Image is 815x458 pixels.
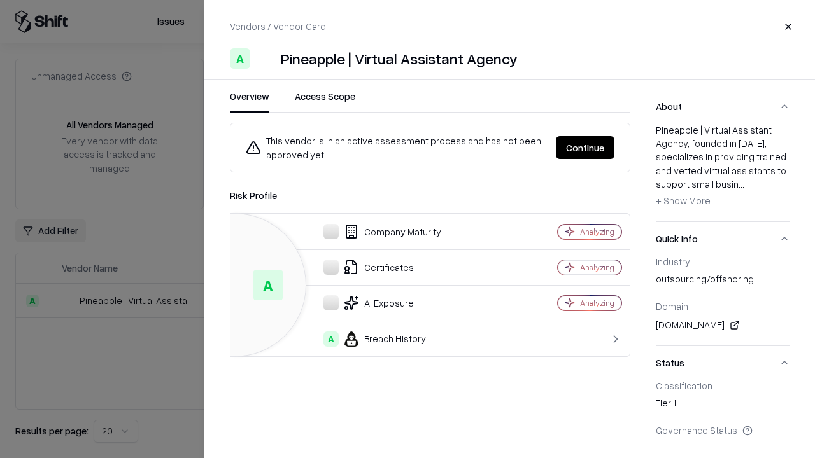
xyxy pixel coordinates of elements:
div: outsourcing/offshoring [656,272,790,290]
div: Governance Status [656,424,790,436]
div: Quick Info [656,256,790,345]
div: Analyzing [580,226,614,237]
div: A [253,270,283,300]
div: [DOMAIN_NAME] [656,317,790,333]
div: Certificates [241,260,513,275]
button: Quick Info [656,222,790,256]
span: + Show More [656,195,711,206]
button: Continue [556,136,614,159]
div: A [230,48,250,69]
div: Classification [656,380,790,391]
div: AI Exposure [241,295,513,310]
div: Analyzing [580,262,614,273]
button: Status [656,346,790,380]
div: A [323,331,339,347]
div: Analyzing [580,298,614,309]
div: Domain [656,300,790,312]
div: This vendor is in an active assessment process and has not been approved yet. [246,134,546,162]
div: Pineapple | Virtual Assistant Agency [281,48,518,69]
p: Vendors / Vendor Card [230,20,326,33]
button: Access Scope [295,90,355,113]
span: ... [739,178,744,190]
button: + Show More [656,191,711,211]
div: Tier 1 [656,396,790,414]
div: Industry [656,256,790,267]
div: Breach History [241,331,513,347]
img: Pineapple | Virtual Assistant Agency [255,48,276,69]
div: Pineapple | Virtual Assistant Agency, founded in [DATE], specializes in providing trained and vet... [656,123,790,211]
button: About [656,90,790,123]
div: Company Maturity [241,224,513,239]
div: About [656,123,790,221]
button: Overview [230,90,269,113]
div: Risk Profile [230,188,630,203]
